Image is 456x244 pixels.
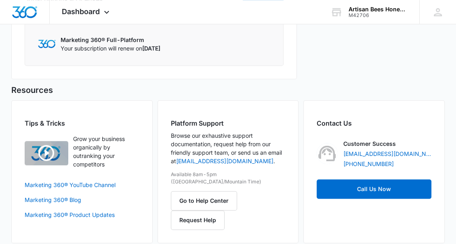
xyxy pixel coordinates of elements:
a: Marketing 360® YouTube Channel [25,181,139,189]
img: Quick Overview Video [25,141,68,165]
h2: Tips & Tricks [25,118,139,128]
img: Marketing 360 Logo [38,40,56,48]
p: Grow your business organically by outranking your competitors [73,135,139,168]
p: Browse our exhaustive support documentation, request help from our friendly support team, or send... [171,131,286,165]
img: Customer Success [317,143,338,164]
h5: Resources [11,84,445,96]
a: [EMAIL_ADDRESS][DOMAIN_NAME] [343,149,431,158]
a: Marketing 360® Blog [25,196,139,204]
a: Request Help [171,217,225,223]
h2: Platform Support [171,118,286,128]
a: Call Us Now [317,179,431,199]
p: Customer Success [343,139,396,148]
p: Your subscription will renew on [61,44,160,53]
button: Request Help [171,210,225,230]
span: [DATE] [142,45,160,52]
span: Dashboard [62,7,100,16]
div: account name [349,6,408,13]
button: Go to Help Center [171,191,237,210]
a: [EMAIL_ADDRESS][DOMAIN_NAME] [176,158,273,164]
h2: Contact Us [317,118,431,128]
a: Marketing 360® Product Updates [25,210,139,219]
div: account id [349,13,408,18]
p: Available 8am-5pm ([GEOGRAPHIC_DATA]/Mountain Time) [171,171,286,185]
p: Marketing 360® Full-Platform [61,36,160,44]
a: [PHONE_NUMBER] [343,160,394,168]
a: Go to Help Center [171,197,242,204]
